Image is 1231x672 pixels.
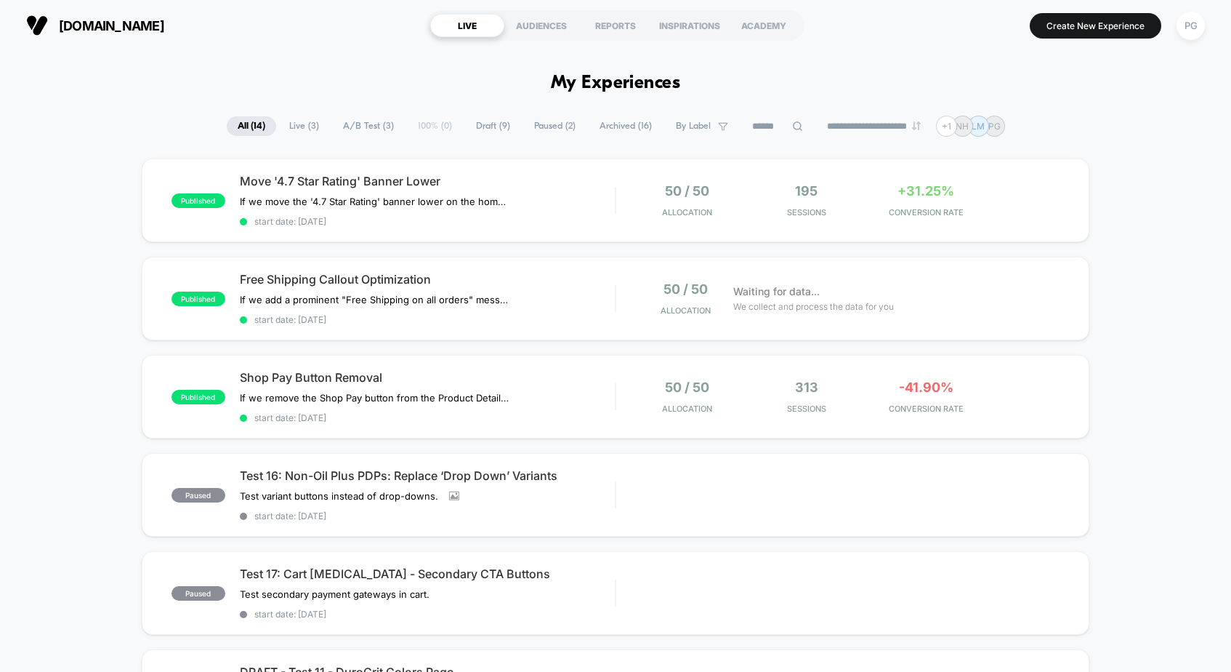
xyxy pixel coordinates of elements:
[278,116,330,136] span: Live ( 3 )
[240,392,509,404] span: If we remove the Shop Pay button from the Product Detail Page (PDP) and cart for professional use...
[227,116,276,136] span: All ( 14 )
[662,207,712,217] span: Allocation
[240,490,438,502] span: Test variant buttons instead of drop-downs.
[733,300,894,313] span: We collect and process the data for you
[171,292,225,306] span: published
[240,511,615,521] span: start date: [DATE]
[240,412,615,423] span: start date: [DATE]
[676,121,711,132] span: By Label
[504,14,578,37] div: AUDIENCES
[240,370,615,385] span: Shop Pay Button Removal
[430,14,504,37] div: LIVE
[551,73,681,94] h1: My Experiences
[1030,13,1161,39] button: Create New Experience
[26,15,48,36] img: Visually logo
[1172,11,1209,41] button: PG
[332,116,405,136] span: A/B Test ( 3 )
[578,14,653,37] div: REPORTS
[465,116,521,136] span: Draft ( 9 )
[727,14,801,37] div: ACADEMY
[240,272,615,287] span: Free Shipping Callout Optimization
[240,294,509,305] span: If we add a prominent "Free Shipping on all orders" message near the primary call-to-action in th...
[972,121,985,132] p: LM
[956,121,969,132] p: NH
[795,380,818,395] span: 313
[240,196,509,207] span: If we move the '4.7 Star Rating' banner lower on the homepage, the messaging in the Above The Fol...
[240,588,429,600] span: Test secondary payment gateways in cart.
[171,193,225,208] span: published
[912,121,921,130] img: end
[936,116,957,137] div: + 1
[795,183,818,199] span: 195
[523,116,586,136] span: Paused ( 2 )
[240,216,615,227] span: start date: [DATE]
[665,380,709,395] span: 50 / 50
[988,121,1001,132] p: PG
[870,404,982,414] span: CONVERSION RATE
[899,380,953,395] span: -41.90%
[171,488,225,503] span: paused
[661,305,711,316] span: Allocation
[22,14,169,37] button: [DOMAIN_NAME]
[171,586,225,601] span: paused
[663,281,708,297] span: 50 / 50
[240,567,615,581] span: Test 17: Cart [MEDICAL_DATA] - Secondary CTA Buttons
[240,468,615,483] span: Test 16: Non-Oil Plus PDPs: Replace ‘Drop Down’ Variants
[240,174,615,188] span: Move '4.7 Star Rating' Banner Lower
[59,18,164,33] span: [DOMAIN_NAME]
[750,207,863,217] span: Sessions
[240,609,615,620] span: start date: [DATE]
[240,314,615,325] span: start date: [DATE]
[653,14,727,37] div: INSPIRATIONS
[750,404,863,414] span: Sessions
[662,404,712,414] span: Allocation
[897,183,954,199] span: +31.25%
[733,284,820,300] span: Waiting for data...
[870,207,982,217] span: CONVERSION RATE
[589,116,663,136] span: Archived ( 16 )
[171,390,225,404] span: published
[665,183,709,199] span: 50 / 50
[1176,12,1205,40] div: PG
